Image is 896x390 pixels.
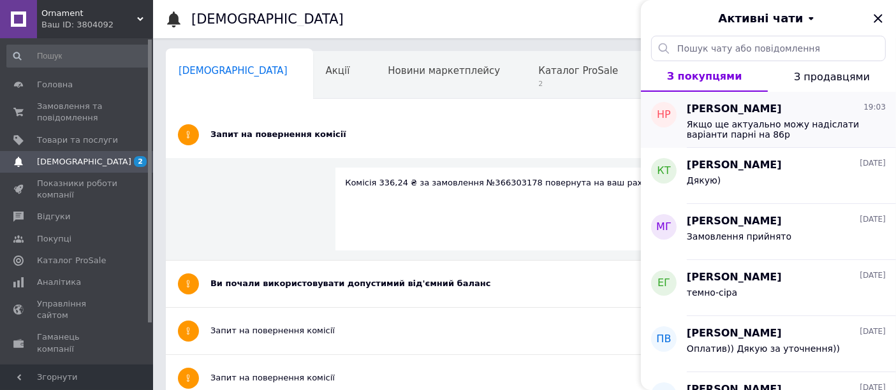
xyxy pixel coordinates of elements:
button: ПВ[PERSON_NAME][DATE]Оплатив)) Дякую за уточнення)) [641,316,896,372]
span: 19:03 [863,102,886,113]
span: КТ [657,164,670,178]
input: Пошук чату або повідомлення [651,36,886,61]
div: Комісія 336,24 ₴ за замовлення №366303178 повернута на ваш рахунок. [345,177,704,189]
span: [PERSON_NAME] [687,214,782,229]
span: [DATE] [860,326,886,337]
span: ЕГ [657,276,670,291]
span: З покупцями [667,70,742,82]
span: МГ [656,220,672,235]
span: [DEMOGRAPHIC_DATA] [37,156,131,168]
div: Запит на повернення комісії [210,129,743,140]
button: Активні чати [677,10,860,27]
span: Товари та послуги [37,134,118,146]
span: Новини маркетплейсу [388,65,500,76]
span: [DATE] [860,270,886,281]
span: [DATE] [860,158,886,169]
span: Відгуки [37,211,70,222]
span: [PERSON_NAME] [687,270,782,285]
button: З покупцями [641,61,768,92]
div: Запит на повернення комісії [210,325,743,336]
div: Ви почали використовувати допустимий від'ємний баланс [210,278,743,289]
span: [DEMOGRAPHIC_DATA] [179,65,288,76]
span: темно-сіра [687,287,737,298]
span: Якщо ще актуально можу надіслати варіанти парні на 86р [687,119,868,140]
span: Аналітика [37,277,81,288]
button: КТ[PERSON_NAME][DATE]Дякую) [641,148,896,204]
span: Замовлення прийнято [687,231,791,242]
span: [PERSON_NAME] [687,326,782,341]
button: НР[PERSON_NAME]19:03Якщо ще актуально можу надіслати варіанти парні на 86р [641,92,896,148]
button: МГ[PERSON_NAME][DATE]Замовлення прийнято [641,204,896,260]
span: НР [657,108,671,122]
h1: [DEMOGRAPHIC_DATA] [191,11,344,27]
div: Ваш ID: 3804092 [41,19,153,31]
input: Пошук [6,45,151,68]
button: З продавцями [768,61,896,92]
button: Закрити [870,11,886,26]
span: ПВ [656,332,671,347]
span: Каталог ProSale [37,255,106,266]
span: 2 [538,79,618,89]
span: [PERSON_NAME] [687,102,782,117]
span: Показники роботи компанії [37,178,118,201]
span: З продавцями [794,71,870,83]
span: [DATE] [860,214,886,225]
span: Активні чати [718,10,803,27]
span: Акції [326,65,350,76]
div: Запит на повернення комісії [210,372,743,384]
span: [PERSON_NAME] [687,158,782,173]
span: Ornament [41,8,137,19]
span: Гаманець компанії [37,331,118,354]
span: Покупці [37,233,71,245]
span: Каталог ProSale [538,65,618,76]
span: Оплатив)) Дякую за уточнення)) [687,343,840,354]
button: ЕГ[PERSON_NAME][DATE]темно-сіра [641,260,896,316]
span: Замовлення та повідомлення [37,101,118,124]
span: Управління сайтом [37,298,118,321]
span: Дякую) [687,175,721,185]
span: Головна [37,79,73,90]
span: 2 [134,156,147,167]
